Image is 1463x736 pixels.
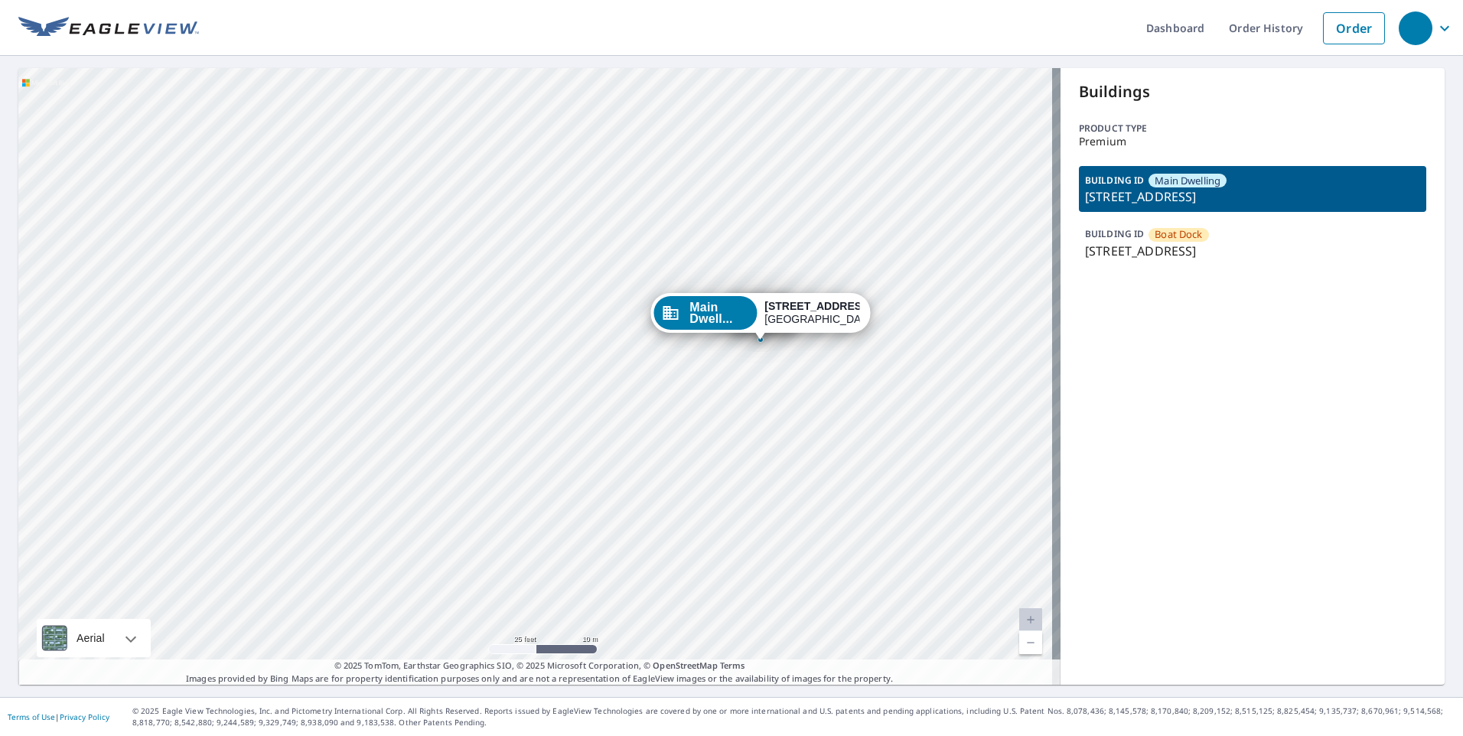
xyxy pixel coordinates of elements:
a: Terms [720,659,745,671]
a: Current Level 20, Zoom In Disabled [1019,608,1042,631]
div: [GEOGRAPHIC_DATA] [764,300,859,326]
span: Main Dwelling [1155,174,1220,188]
p: [STREET_ADDRESS] [1085,187,1420,206]
a: Privacy Policy [60,712,109,722]
img: EV Logo [18,17,199,40]
p: Premium [1079,135,1426,148]
span: Main Dwell... [689,301,749,324]
div: Aerial [37,619,151,657]
a: Order [1323,12,1385,44]
a: Current Level 20, Zoom Out [1019,631,1042,654]
span: © 2025 TomTom, Earthstar Geographics SIO, © 2025 Microsoft Corporation, © [334,659,745,672]
a: Terms of Use [8,712,55,722]
p: BUILDING ID [1085,227,1144,240]
p: BUILDING ID [1085,174,1144,187]
strong: [STREET_ADDRESS] [764,300,872,312]
div: Aerial [72,619,109,657]
p: Images provided by Bing Maps are for property identification purposes only and are not a represen... [18,659,1061,685]
div: Dropped pin, building Main Dwelling, Commercial property, 2400 River Rd Granbury, TX 76048 [650,293,870,340]
p: Buildings [1079,80,1426,103]
span: Boat Dock [1155,227,1202,242]
p: | [8,712,109,721]
a: OpenStreetMap [653,659,717,671]
p: [STREET_ADDRESS] [1085,242,1420,260]
p: Product type [1079,122,1426,135]
p: © 2025 Eagle View Technologies, Inc. and Pictometry International Corp. All Rights Reserved. Repo... [132,705,1455,728]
